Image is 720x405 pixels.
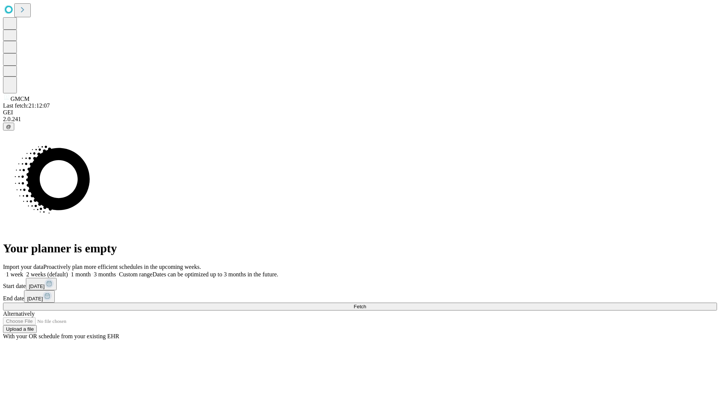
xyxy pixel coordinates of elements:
[3,303,717,310] button: Fetch
[6,124,11,129] span: @
[3,290,717,303] div: End date
[354,304,366,309] span: Fetch
[3,333,119,339] span: With your OR schedule from your existing EHR
[26,271,68,277] span: 2 weeks (default)
[29,283,45,289] span: [DATE]
[71,271,91,277] span: 1 month
[3,241,717,255] h1: Your planner is empty
[6,271,23,277] span: 1 week
[26,278,57,290] button: [DATE]
[3,116,717,123] div: 2.0.241
[153,271,278,277] span: Dates can be optimized up to 3 months in the future.
[3,325,37,333] button: Upload a file
[3,278,717,290] div: Start date
[3,264,43,270] span: Import your data
[119,271,152,277] span: Custom range
[24,290,55,303] button: [DATE]
[94,271,116,277] span: 3 months
[10,96,30,102] span: GMCM
[3,123,14,130] button: @
[3,310,34,317] span: Alternatively
[3,102,50,109] span: Last fetch: 21:12:07
[43,264,201,270] span: Proactively plan more efficient schedules in the upcoming weeks.
[3,109,717,116] div: GEI
[27,296,43,301] span: [DATE]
